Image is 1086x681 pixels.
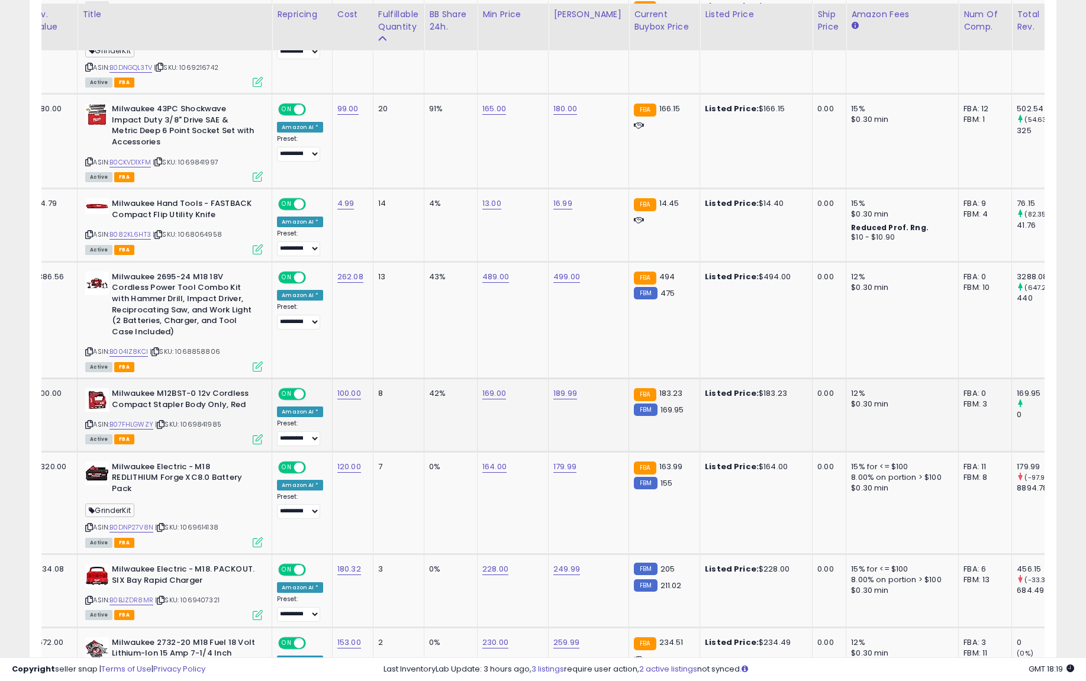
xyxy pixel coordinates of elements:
[1024,283,1058,292] small: (647.29%)
[963,388,1003,399] div: FBA: 0
[634,272,656,285] small: FBA
[277,217,323,227] div: Amazon AI *
[429,637,468,648] div: 0%
[851,282,949,293] div: $0.30 min
[963,198,1003,209] div: FBA: 9
[378,8,419,33] div: Fulfillable Quantity
[660,477,672,489] span: 155
[109,347,148,357] a: B004IZ8KCI
[963,8,1007,33] div: Num of Comp.
[1017,125,1065,136] div: 325
[553,198,572,209] a: 16.99
[109,157,151,167] a: B0CKVD1XFM
[85,78,112,88] span: All listings currently available for purchase on Amazon
[817,198,837,209] div: 0.00
[705,461,803,472] div: $164.00
[378,104,415,114] div: 20
[85,104,263,180] div: ASIN:
[378,461,415,472] div: 7
[153,157,218,167] span: | SKU: 1069841997
[85,272,109,295] img: 41PQV8AGVzL._SL40_.jpg
[817,104,837,114] div: 0.00
[705,1,803,12] div: $174.99
[429,388,468,399] div: 42%
[337,563,361,575] a: 180.32
[851,388,949,399] div: 12%
[277,303,323,330] div: Preset:
[277,493,323,519] div: Preset:
[277,122,323,133] div: Amazon AI *
[112,564,256,589] b: Milwaukee Electric - M18. PACKOUT. SIX Bay Rapid Charger
[109,522,153,532] a: B0DNP27V8N
[304,389,323,399] span: OFF
[963,282,1003,293] div: FBM: 10
[112,198,256,223] b: Milwaukee Hand Tools - FASTBACK Compact Flip Utility Knife
[85,564,263,619] div: ASIN:
[705,564,803,575] div: $228.00
[337,1,359,12] a: 115.00
[33,461,68,472] div: 13320.00
[337,198,355,209] a: 4.99
[154,63,218,72] span: | SKU: 1069216742
[851,272,949,282] div: 12%
[277,419,323,446] div: Preset:
[277,406,323,417] div: Amazon AI *
[705,8,807,21] div: Listed Price
[85,461,263,546] div: ASIN:
[114,610,134,620] span: FBA
[12,663,55,674] strong: Copyright
[553,271,580,283] a: 499.00
[33,198,68,209] div: 104.79
[1017,483,1065,493] div: 8894.78
[112,461,256,498] b: Milwaukee Electric - M18 REDLITHIUM Forge XC8.0 Battery Pack
[659,198,679,209] span: 14.45
[85,245,112,255] span: All listings currently available for purchase on Amazon
[660,580,682,591] span: 211.02
[817,564,837,575] div: 0.00
[150,347,220,356] span: | SKU: 1068858806
[277,595,323,622] div: Preset:
[851,472,949,483] div: 8.00% on portion > $100
[660,288,675,299] span: 475
[85,461,109,485] img: 41HApQP7KmL._SL40_.jpg
[114,434,134,444] span: FBA
[851,585,949,596] div: $0.30 min
[429,461,468,472] div: 0%
[1024,115,1055,124] small: (54.63%)
[634,198,656,211] small: FBA
[851,21,858,31] small: Amazon Fees.
[851,1,949,12] div: 12%
[705,271,759,282] b: Listed Price:
[963,1,1003,12] div: FBA: 11
[1024,209,1054,219] small: (82.35%)
[114,245,134,255] span: FBA
[429,1,468,12] div: 0%
[85,104,109,125] img: 415nhChqGEL._SL40_.jpg
[553,563,580,575] a: 249.99
[553,637,579,648] a: 259.99
[817,1,837,12] div: 0.00
[851,399,949,409] div: $0.30 min
[1017,585,1065,596] div: 684.49
[1017,293,1065,304] div: 440
[337,103,359,115] a: 99.00
[660,404,684,415] span: 169.95
[659,103,681,114] span: 166.15
[109,595,153,605] a: B0BJZDR8MR
[277,480,323,490] div: Amazon AI *
[279,272,294,282] span: ON
[112,388,256,413] b: Milwaukee M12BST-0 12v Cordless Compact Stapler Body Only, Red
[33,564,68,575] div: 7934.08
[659,461,683,472] span: 163.99
[33,637,68,648] div: 3672.00
[1017,409,1065,420] div: 0
[817,461,837,472] div: 0.00
[337,271,363,283] a: 262.08
[109,230,151,240] a: B082KL6HT3
[155,522,218,532] span: | SKU: 1069614138
[85,44,134,57] span: GrinderKit
[817,388,837,399] div: 0.00
[634,404,657,416] small: FBM
[304,565,323,575] span: OFF
[85,538,112,548] span: All listings currently available for purchase on Amazon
